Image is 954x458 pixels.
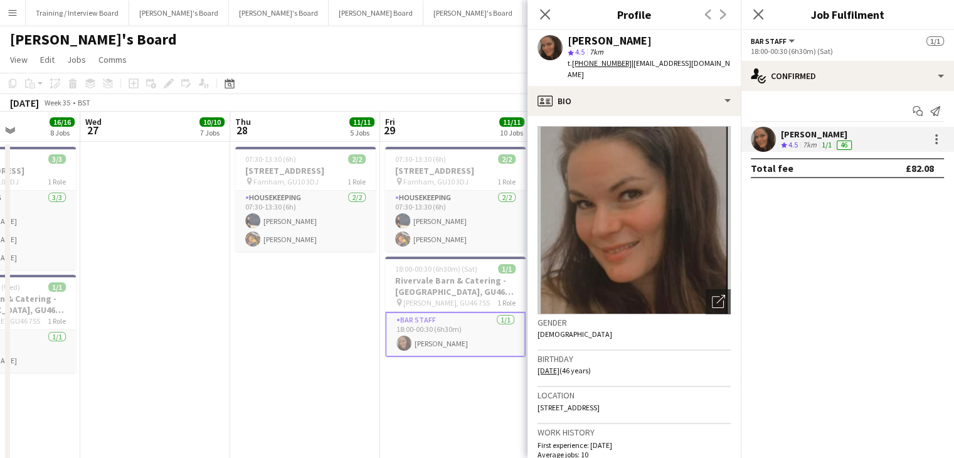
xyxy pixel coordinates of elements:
span: 1 Role [347,177,366,186]
span: [DEMOGRAPHIC_DATA] [538,329,612,339]
h3: Location [538,390,731,401]
a: View [5,51,33,68]
span: Comms [98,54,127,65]
span: 1 Role [48,316,66,326]
h3: [STREET_ADDRESS] [235,165,376,176]
div: 8 Jobs [50,128,74,137]
h3: Work history [538,427,731,438]
span: 07:30-13:30 (6h) [245,154,296,164]
div: 10 Jobs [500,128,524,137]
button: BAR STAFF [751,36,797,46]
span: Week 35 [41,98,73,107]
span: 18:00-00:30 (6h30m) (Sat) [395,264,477,274]
span: 28 [233,123,251,137]
span: (46 years) [538,366,591,375]
span: 29 [383,123,395,137]
div: Confirmed [741,61,954,91]
h1: [PERSON_NAME]'s Board [10,30,177,49]
span: 10/10 [199,117,225,127]
div: 5 Jobs [350,128,374,137]
div: [PERSON_NAME] [568,35,652,46]
div: 18:00-00:30 (6h30m) (Sat) [751,46,944,56]
span: 16/16 [50,117,75,127]
h3: Profile [527,6,741,23]
app-skills-label: 1/1 [822,140,832,149]
div: BST [78,98,90,107]
span: 1/1 [926,36,944,46]
h3: Rivervale Barn & Catering - [GEOGRAPHIC_DATA], GU46 7SS [385,275,526,297]
div: [DATE] [10,97,39,109]
div: 46 [837,141,852,150]
span: Edit [40,54,55,65]
app-card-role: Housekeeping2/207:30-13:30 (6h)[PERSON_NAME][PERSON_NAME] [235,191,376,252]
img: Crew avatar or photo [538,126,731,314]
div: £82.08 [906,162,934,174]
span: BAR STAFF [751,36,787,46]
div: 7km [800,140,819,151]
button: Training / Interview Board [26,1,129,25]
a: Comms [93,51,132,68]
span: 2/2 [498,154,516,164]
span: Fri [385,116,395,127]
tcxspan: Call 21-07-1979 via 3CX [538,366,559,375]
button: [PERSON_NAME]'s Board [523,1,625,25]
span: 2/2 [348,154,366,164]
span: 1 Role [48,177,66,186]
span: 3/3 [48,154,66,164]
button: [PERSON_NAME]'s Board [129,1,229,25]
app-card-role: BAR STAFF1/118:00-00:30 (6h30m)[PERSON_NAME] [385,312,526,357]
span: Jobs [67,54,86,65]
h3: Birthday [538,353,731,365]
span: 4.5 [575,47,585,56]
app-job-card: 07:30-13:30 (6h)2/2[STREET_ADDRESS] Farnham, GU10 3DJ1 RoleHousekeeping2/207:30-13:30 (6h)[PERSON... [385,147,526,252]
span: 07:30-13:30 (6h) [395,154,446,164]
span: 11/11 [349,117,374,127]
tcxspan: Call +447842824274 via 3CX [572,58,632,68]
app-job-card: 18:00-00:30 (6h30m) (Sat)1/1Rivervale Barn & Catering - [GEOGRAPHIC_DATA], GU46 7SS [PERSON_NAME]... [385,257,526,357]
button: [PERSON_NAME] Board [329,1,423,25]
button: [PERSON_NAME]'s Board [229,1,329,25]
span: t. [568,58,632,68]
span: Thu [235,116,251,127]
span: 4.5 [788,140,798,149]
div: 7 Jobs [200,128,224,137]
app-job-card: 07:30-13:30 (6h)2/2[STREET_ADDRESS] Farnham, GU10 3DJ1 RoleHousekeeping2/207:30-13:30 (6h)[PERSON... [235,147,376,252]
div: Bio [527,86,741,116]
button: [PERSON_NAME]'s Board [423,1,523,25]
span: | [EMAIL_ADDRESS][DOMAIN_NAME] [568,58,730,79]
h3: Job Fulfilment [741,6,954,23]
span: Farnham, GU10 3DJ [253,177,319,186]
span: 1 Role [497,177,516,186]
span: 27 [83,123,102,137]
app-card-role: Housekeeping2/207:30-13:30 (6h)[PERSON_NAME][PERSON_NAME] [385,191,526,252]
span: 7km [587,47,606,56]
a: Edit [35,51,60,68]
h3: [STREET_ADDRESS] [385,165,526,176]
span: Wed [85,116,102,127]
span: Farnham, GU10 3DJ [403,177,469,186]
span: 11/11 [499,117,524,127]
span: [STREET_ADDRESS] [538,403,600,412]
p: First experience: [DATE] [538,440,731,450]
span: 1/1 [498,264,516,274]
span: [PERSON_NAME], GU46 7SS [403,298,490,307]
span: 1 Role [497,298,516,307]
span: View [10,54,28,65]
div: [PERSON_NAME] [781,129,854,140]
h3: Gender [538,317,731,328]
div: Total fee [751,162,793,174]
a: Jobs [62,51,91,68]
div: Open photos pop-in [706,289,731,314]
span: 1/1 [48,282,66,292]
